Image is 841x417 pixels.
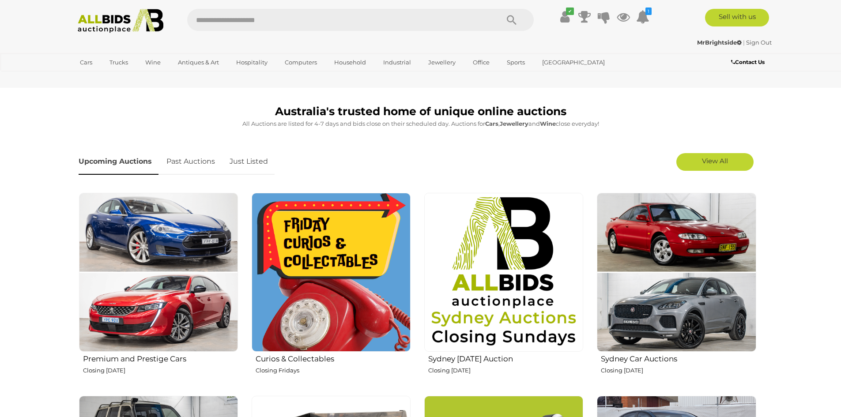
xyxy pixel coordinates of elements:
h2: Curios & Collectables [256,353,411,363]
p: Closing [DATE] [428,365,583,376]
p: Closing [DATE] [83,365,238,376]
p: Closing [DATE] [601,365,756,376]
button: Search [490,9,534,31]
a: Jewellery [422,55,461,70]
p: All Auctions are listed for 4-7 days and bids close on their scheduled day. Auctions for , and cl... [79,119,763,129]
i: ✔ [566,8,574,15]
a: Antiques & Art [172,55,225,70]
img: Curios & Collectables [252,193,411,352]
a: MrBrightside [697,39,743,46]
a: Trucks [104,55,134,70]
img: Premium and Prestige Cars [79,193,238,352]
h2: Premium and Prestige Cars [83,353,238,363]
img: Sydney Car Auctions [597,193,756,352]
h2: Sydney Car Auctions [601,353,756,363]
a: Cars [74,55,98,70]
strong: MrBrightside [697,39,742,46]
a: Past Auctions [160,149,222,175]
a: Just Listed [223,149,275,175]
span: View All [702,157,728,165]
a: ✔ [558,9,572,25]
a: Sydney [DATE] Auction Closing [DATE] [424,192,583,389]
a: Household [328,55,372,70]
a: [GEOGRAPHIC_DATA] [536,55,611,70]
a: Sydney Car Auctions Closing [DATE] [596,192,756,389]
h2: Sydney [DATE] Auction [428,353,583,363]
a: Wine [140,55,166,70]
a: Sign Out [746,39,772,46]
a: Premium and Prestige Cars Closing [DATE] [79,192,238,389]
a: Sports [501,55,531,70]
a: Hospitality [230,55,273,70]
a: View All [676,153,754,171]
a: Industrial [377,55,417,70]
img: Sydney Sunday Auction [424,193,583,352]
strong: Wine [540,120,556,127]
i: 1 [645,8,652,15]
strong: Cars [485,120,498,127]
a: Upcoming Auctions [79,149,158,175]
a: Sell with us [705,9,769,26]
b: Contact Us [731,59,765,65]
strong: Jewellery [500,120,528,127]
a: Curios & Collectables Closing Fridays [251,192,411,389]
img: Allbids.com.au [73,9,169,33]
h1: Australia's trusted home of unique online auctions [79,105,763,118]
a: Computers [279,55,323,70]
a: 1 [636,9,649,25]
a: Office [467,55,495,70]
p: Closing Fridays [256,365,411,376]
a: Contact Us [731,57,767,67]
span: | [743,39,745,46]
